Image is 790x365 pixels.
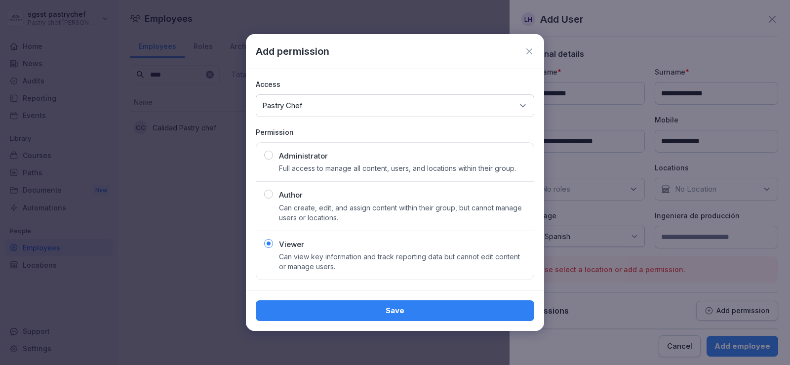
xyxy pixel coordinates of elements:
[256,127,534,137] p: Permission
[262,101,303,111] p: Pastry Chef
[256,44,329,59] p: Add permission
[279,252,526,272] p: Can view key information and track reporting data but cannot edit content or manage users.
[256,79,534,89] p: Access
[256,300,534,321] button: Save
[279,151,328,162] p: Administrator
[279,239,304,250] p: Viewer
[279,190,303,201] p: Author
[279,203,526,223] p: Can create, edit, and assign content within their group, but cannot manage users or locations.
[279,163,516,173] p: Full access to manage all content, users, and locations within their group.
[264,305,526,316] div: Save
